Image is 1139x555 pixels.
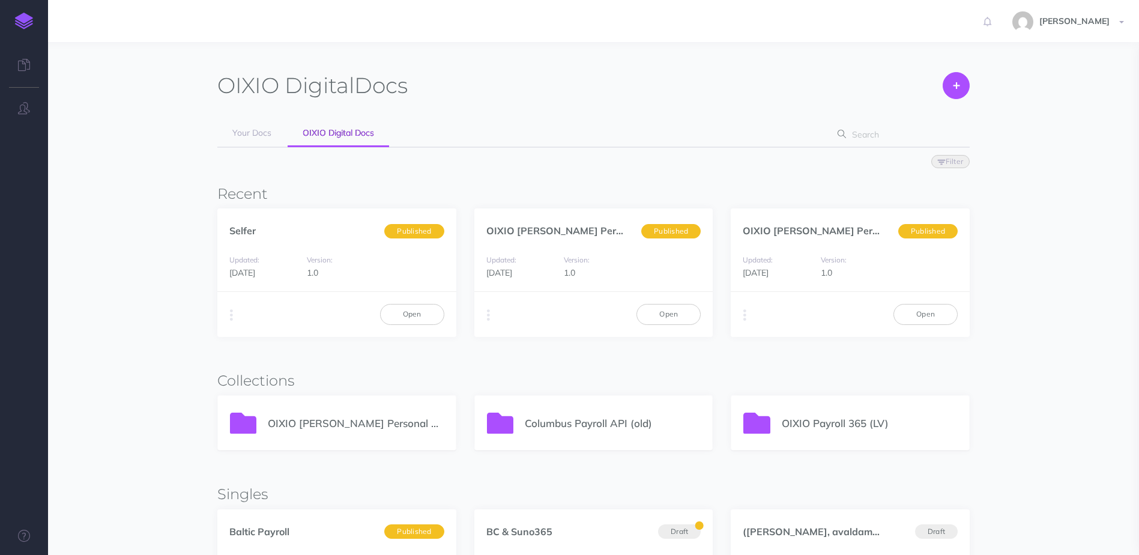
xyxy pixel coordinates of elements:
span: [PERSON_NAME] [1033,16,1116,26]
a: OIXIO [PERSON_NAME] Personal... [486,225,666,237]
img: 1ae959ae4cf709e2b6704171c0c33ce0.jpg [1012,11,1033,32]
button: Filter [931,155,970,168]
a: Baltic Payroll [229,526,289,538]
small: Version: [307,255,333,264]
i: More actions [743,307,746,324]
img: icon-folder.svg [230,413,257,434]
small: Version: [821,255,847,264]
small: Updated: [743,255,773,264]
a: Your Docs [217,120,286,147]
span: 1.0 [307,267,318,278]
img: icon-folder.svg [487,413,514,434]
a: OIXIO Digital Docs [288,120,389,147]
span: [DATE] [486,267,512,278]
small: Updated: [229,255,259,264]
a: OIXIO [PERSON_NAME] Personal... [743,225,921,237]
a: BC & Suno365 [486,526,552,538]
p: Columbus Payroll API (old) [525,415,701,431]
span: [DATE] [743,267,769,278]
span: OIXIO Digital Docs [303,127,374,138]
a: Open [893,304,958,324]
small: Updated: [486,255,516,264]
span: [DATE] [229,267,255,278]
i: More actions [230,307,233,324]
i: More actions [487,307,490,324]
img: icon-folder.svg [743,413,770,434]
h3: Collections [217,373,970,389]
a: Open [380,304,444,324]
span: 1.0 [564,267,575,278]
span: Your Docs [232,127,271,138]
span: OIXIO Digital [217,72,354,99]
p: OIXIO Payroll 365 (LV) [782,415,958,431]
h1: Docs [217,72,408,99]
h3: Singles [217,487,970,502]
small: Version: [564,255,590,264]
a: ([PERSON_NAME], avaldamata... [743,526,895,538]
p: OIXIO [PERSON_NAME] Personal 365 [268,415,444,431]
a: Open [636,304,701,324]
input: Search [848,124,951,145]
span: 1.0 [821,267,832,278]
a: Selfer [229,225,256,237]
img: logo-mark.svg [15,13,33,29]
h3: Recent [217,186,970,202]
